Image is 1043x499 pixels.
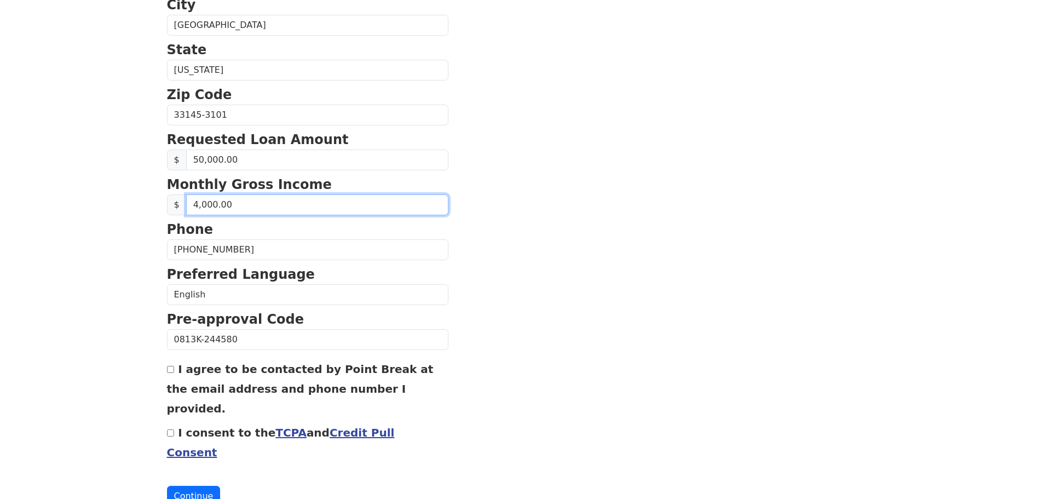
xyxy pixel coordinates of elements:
strong: State [167,42,207,58]
input: Requested Loan Amount [186,150,448,170]
strong: Pre-approval Code [167,312,304,327]
label: I agree to be contacted by Point Break at the email address and phone number I provided. [167,363,434,415]
strong: Preferred Language [167,267,315,282]
label: I consent to the and [167,426,395,459]
span: $ [167,194,187,215]
p: Monthly Gross Income [167,175,448,194]
input: Zip Code [167,105,448,125]
input: Pre-approval Code [167,329,448,350]
input: Phone [167,239,448,260]
input: City [167,15,448,36]
strong: Requested Loan Amount [167,132,349,147]
a: TCPA [275,426,307,439]
strong: Zip Code [167,87,232,102]
strong: Phone [167,222,214,237]
input: 0.00 [186,194,448,215]
span: $ [167,150,187,170]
